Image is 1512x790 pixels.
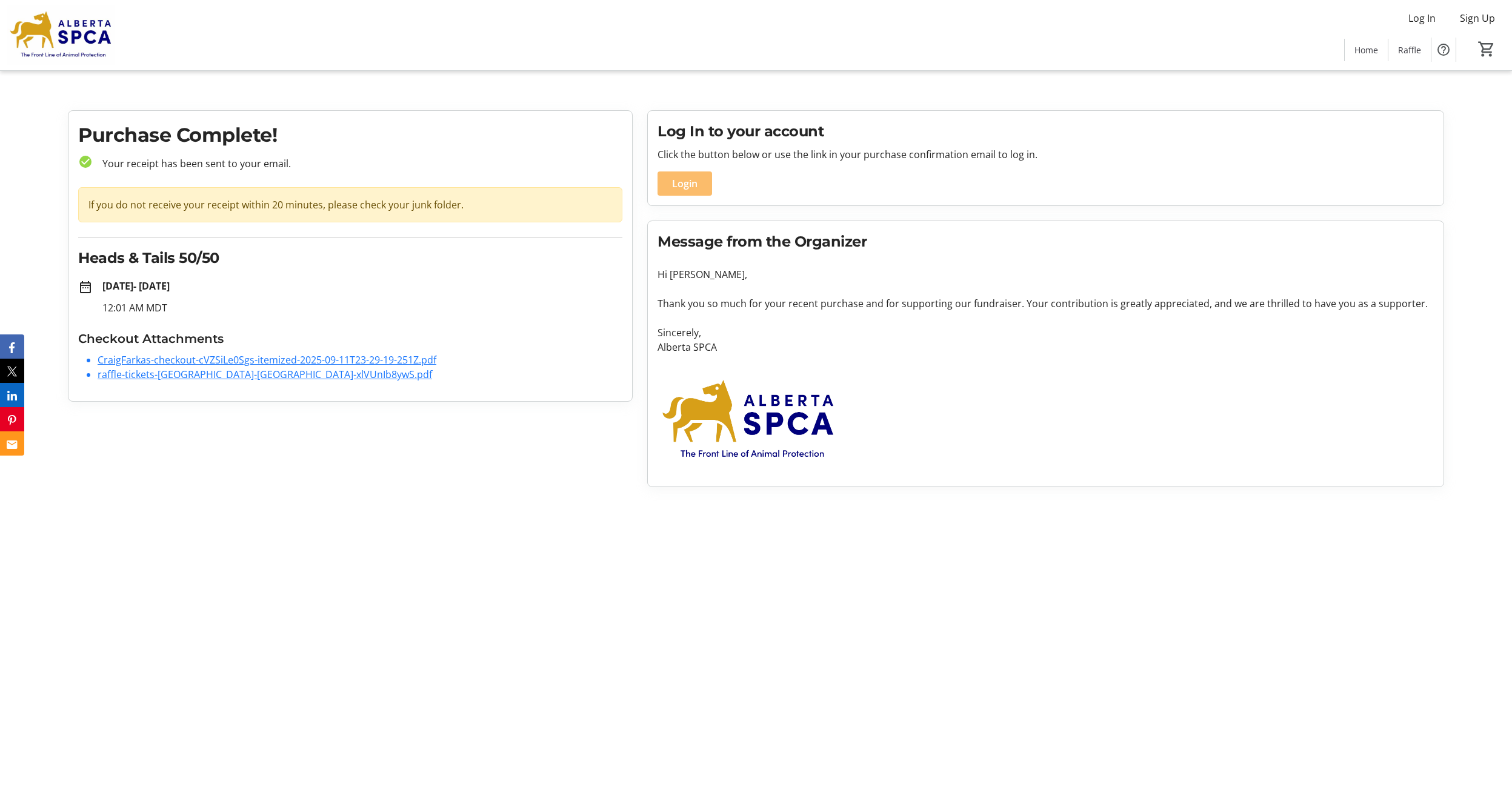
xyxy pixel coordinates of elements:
[78,247,622,269] h2: Heads & Tails 50/50
[1354,44,1378,56] span: Home
[658,369,841,472] img: Alberta SPCA logo
[672,176,698,191] span: Login
[1398,44,1421,56] span: Raffle
[658,267,1434,282] p: Hi [PERSON_NAME],
[102,279,170,293] strong: [DATE] - [DATE]
[102,300,622,315] p: 12:01 AM MDT
[1388,39,1431,61] a: Raffle
[658,147,1434,162] p: Click the button below or use the link in your purchase confirmation email to log in.
[7,5,115,65] img: Alberta SPCA's Logo
[1408,11,1436,25] span: Log In
[78,121,622,150] h1: Purchase Complete!
[1460,11,1495,25] span: Sign Up
[78,154,93,169] mat-icon: check_circle
[658,340,1434,354] p: Alberta SPCA
[658,296,1434,311] p: Thank you so much for your recent purchase and for supporting our fundraiser. Your contribution i...
[78,330,622,348] h3: Checkout Attachments
[1399,8,1445,28] button: Log In
[658,121,1434,142] h2: Log In to your account
[658,171,712,196] button: Login
[93,156,622,171] p: Your receipt has been sent to your email.
[1345,39,1388,61] a: Home
[98,353,436,367] a: CraigFarkas-checkout-cVZSiLe0Sgs-itemized-2025-09-11T23-29-19-251Z.pdf
[98,368,432,381] a: raffle-tickets-[GEOGRAPHIC_DATA]-[GEOGRAPHIC_DATA]-xlVUnIb8ywS.pdf
[658,325,1434,340] p: Sincerely,
[78,187,622,222] div: If you do not receive your receipt within 20 minutes, please check your junk folder.
[78,280,93,294] mat-icon: date_range
[1476,38,1497,60] button: Cart
[1431,38,1456,62] button: Help
[1450,8,1505,28] button: Sign Up
[658,231,1434,253] h2: Message from the Organizer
